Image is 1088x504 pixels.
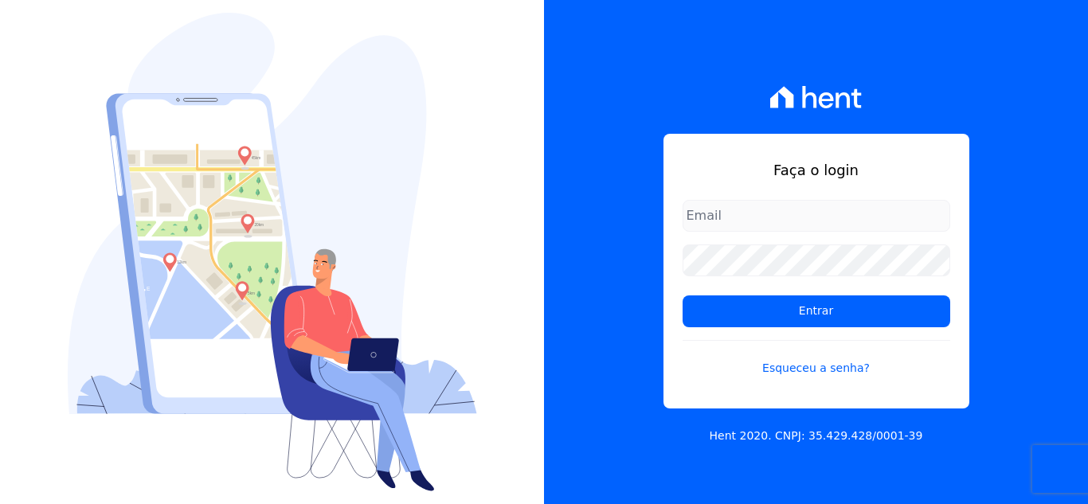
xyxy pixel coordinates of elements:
input: Email [683,200,950,232]
h1: Faça o login [683,159,950,181]
p: Hent 2020. CNPJ: 35.429.428/0001-39 [710,428,923,444]
img: Login [68,13,477,491]
a: Esqueceu a senha? [683,340,950,377]
input: Entrar [683,295,950,327]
